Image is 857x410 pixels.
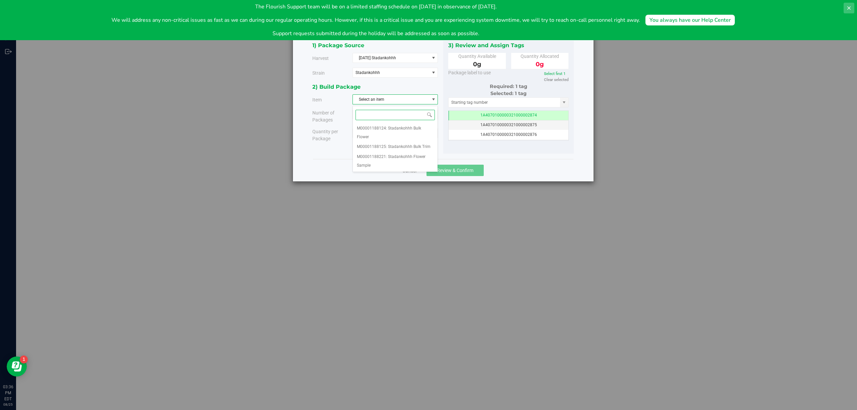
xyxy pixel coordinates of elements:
p: Support requests submitted during the holiday will be addressed as soon as possible. [111,29,640,37]
button: Review & Confirm [426,165,484,176]
span: 1A4070100000321000002876 [480,132,537,137]
span: Stadankohhh [356,70,424,75]
span: Item [312,97,322,103]
span: Select an item [353,95,429,104]
div: You always have our Help Center [649,16,731,24]
span: Number of Packages [312,110,334,122]
span: select [429,95,438,104]
span: g [477,61,481,68]
span: Quantity Allocated [521,54,559,59]
span: Quantity Available [458,54,496,59]
span: Strain [312,70,325,76]
span: 0 [536,61,544,68]
p: We will address any non-critical issues as fast as we can during our regular operating hours. How... [111,16,640,24]
span: 1) Package Source [312,42,364,49]
span: 1A4070100000321000002875 [480,122,537,127]
span: Review & Confirm [437,168,473,173]
span: 1A4070100000321000002874 [480,113,537,117]
span: Selected: 1 tag [490,90,527,96]
input: Starting tag number [449,98,560,107]
span: M00001188124: Stadankohhh Bulk Flower [357,124,434,141]
span: 2) Build Package [312,83,361,90]
iframe: Resource center unread badge [20,355,28,363]
span: 0 [473,61,481,68]
span: [DATE] Stadankohhh [353,53,429,63]
a: Clear selected [544,77,569,82]
span: M00001188125: Stadankohhh Bulk Trim [357,143,431,151]
span: select [429,68,438,77]
p: The Flourish Support team will be on a limited staffing schedule on [DATE] in observance of [DATE]. [111,3,640,11]
span: select [560,98,568,107]
span: M00001188221: Stadankohhh Flower Sample [357,153,434,170]
iframe: Resource center [7,356,27,377]
span: g [540,61,544,68]
span: select [429,53,438,63]
span: Harvest [312,56,329,61]
a: Select first 1 [544,71,566,76]
span: Package label to use [448,70,491,75]
span: Required: 1 tag [490,83,527,89]
span: Quantity per Package [312,129,338,141]
span: 3) Review and Assign Tags [448,42,524,49]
